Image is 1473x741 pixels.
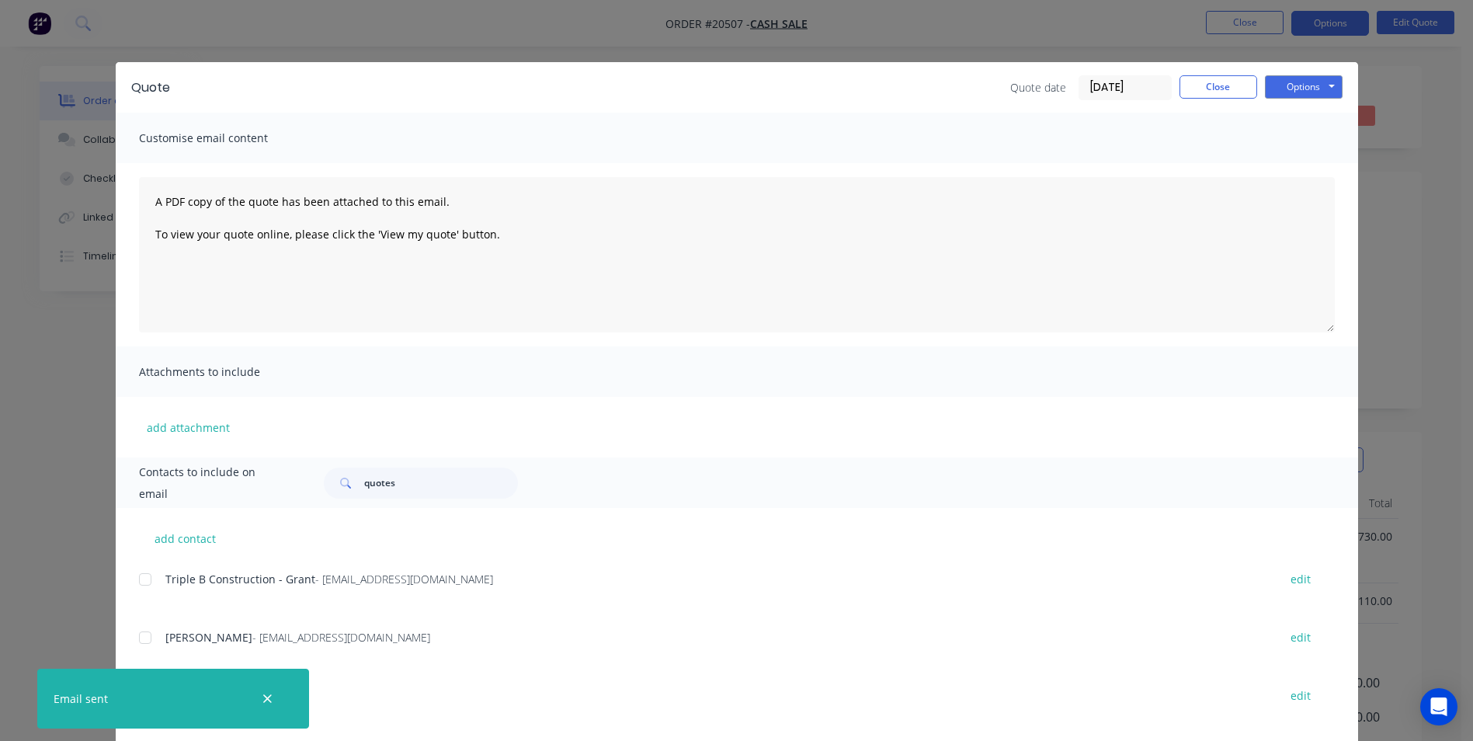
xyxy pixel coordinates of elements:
button: edit [1281,685,1320,706]
span: Attachments to include [139,361,310,383]
button: edit [1281,627,1320,648]
span: [PERSON_NAME] [165,630,252,645]
textarea: A PDF copy of the quote has been attached to this email. To view your quote online, please click ... [139,177,1335,332]
span: Customise email content [139,127,310,149]
div: Open Intercom Messenger [1420,688,1457,725]
div: Email sent [54,691,108,707]
div: Quote [131,78,170,97]
span: Quote date [1010,79,1066,96]
span: Contacts to include on email [139,461,286,505]
button: add contact [139,527,232,550]
button: Close [1179,75,1257,99]
span: - [EMAIL_ADDRESS][DOMAIN_NAME] [315,572,493,586]
button: Options [1265,75,1343,99]
span: - [EMAIL_ADDRESS][DOMAIN_NAME] [252,630,430,645]
input: Search... [364,468,518,499]
button: add attachment [139,416,238,439]
button: edit [1281,569,1320,590]
span: Triple B Construction - Grant [165,572,315,586]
